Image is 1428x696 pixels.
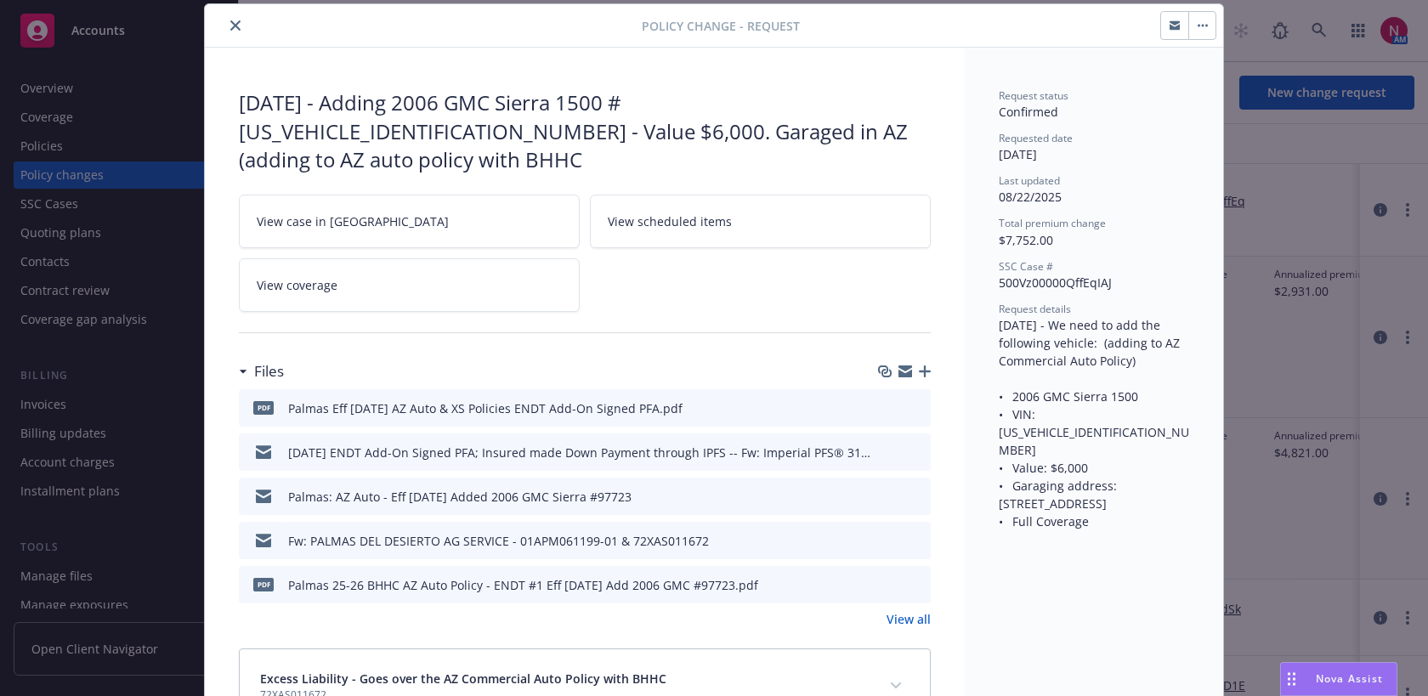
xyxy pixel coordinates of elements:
[288,444,875,461] div: [DATE] ENDT Add-On Signed PFA; Insured made Down Payment through IPFS -- Fw: Imperial PFS® 319585...
[590,195,931,248] a: View scheduled items
[999,189,1062,205] span: 08/22/2025
[999,232,1053,248] span: $7,752.00
[887,610,931,628] a: View all
[999,88,1068,103] span: Request status
[253,578,274,591] span: pdf
[999,146,1037,162] span: [DATE]
[239,195,580,248] a: View case in [GEOGRAPHIC_DATA]
[909,444,924,461] button: preview file
[225,15,246,36] button: close
[909,576,924,594] button: preview file
[260,670,666,688] span: Excess Liability - Goes over the AZ Commercial Auto Policy with BHHC
[257,276,337,294] span: View coverage
[909,399,924,417] button: preview file
[909,532,924,550] button: preview file
[881,488,895,506] button: download file
[881,399,895,417] button: download file
[999,173,1060,188] span: Last updated
[1316,671,1383,686] span: Nova Assist
[881,576,895,594] button: download file
[239,88,931,174] div: [DATE] - Adding 2006 GMC Sierra 1500 #[US_VEHICLE_IDENTIFICATION_NUMBER] - Value $6,000. Garaged ...
[253,401,274,414] span: pdf
[239,258,580,312] a: View coverage
[999,317,1189,529] span: [DATE] - We need to add the following vehicle: (adding to AZ Commercial Auto Policy) • 2006 GMC S...
[881,532,895,550] button: download file
[999,216,1106,230] span: Total premium change
[909,488,924,506] button: preview file
[608,212,732,230] span: View scheduled items
[254,360,284,382] h3: Files
[642,17,800,35] span: Policy change - Request
[239,360,284,382] div: Files
[1281,663,1302,695] div: Drag to move
[881,444,895,461] button: download file
[288,488,632,506] div: Palmas: AZ Auto - Eff [DATE] Added 2006 GMC Sierra #97723
[999,259,1053,274] span: SSC Case #
[999,274,1112,291] span: 500Vz00000QffEqIAJ
[288,576,758,594] div: Palmas 25-26 BHHC AZ Auto Policy - ENDT #1 Eff [DATE] Add 2006 GMC #97723.pdf
[288,532,709,550] div: Fw: PALMAS DEL DESIERTO AG SERVICE - 01APM061199-01 & 72XAS011672
[999,131,1073,145] span: Requested date
[257,212,449,230] span: View case in [GEOGRAPHIC_DATA]
[999,302,1071,316] span: Request details
[288,399,683,417] div: Palmas Eff [DATE] AZ Auto & XS Policies ENDT Add-On Signed PFA.pdf
[1280,662,1397,696] button: Nova Assist
[999,104,1058,120] span: Confirmed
